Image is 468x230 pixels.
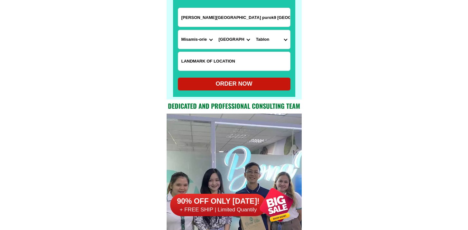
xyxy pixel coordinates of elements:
input: Input address [178,8,290,27]
h6: + FREE SHIP | Limited Quantily [170,206,267,213]
h6: 90% OFF ONLY [DATE]! [170,197,267,206]
select: Select province [178,30,216,49]
h2: Dedicated and professional consulting team [167,101,302,111]
select: Select commune [253,30,290,49]
select: Select district [216,30,253,49]
input: Input LANDMARKOFLOCATION [178,52,290,71]
div: ORDER NOW [178,80,290,88]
